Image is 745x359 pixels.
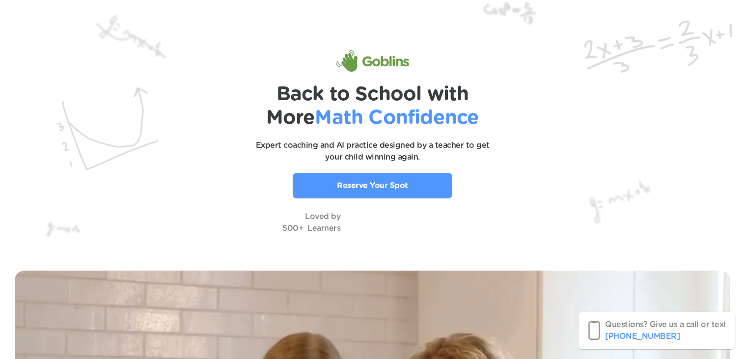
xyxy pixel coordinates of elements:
[201,83,545,130] h1: Back to School with More
[605,319,729,331] p: Questions? Give us a call or text!
[605,331,680,342] p: ‪[PHONE_NUMBER]‬
[315,108,479,128] span: Math Confidence
[579,312,735,349] a: Questions? Give us a call or text!‪[PHONE_NUMBER]‬
[337,180,408,192] p: Reserve Your Spot
[293,173,452,198] a: Reserve Your Spot
[282,211,340,234] p: Loved by 500+ Learners
[250,139,496,163] p: Expert coaching and AI practice designed by a teacher to get your child winning again.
